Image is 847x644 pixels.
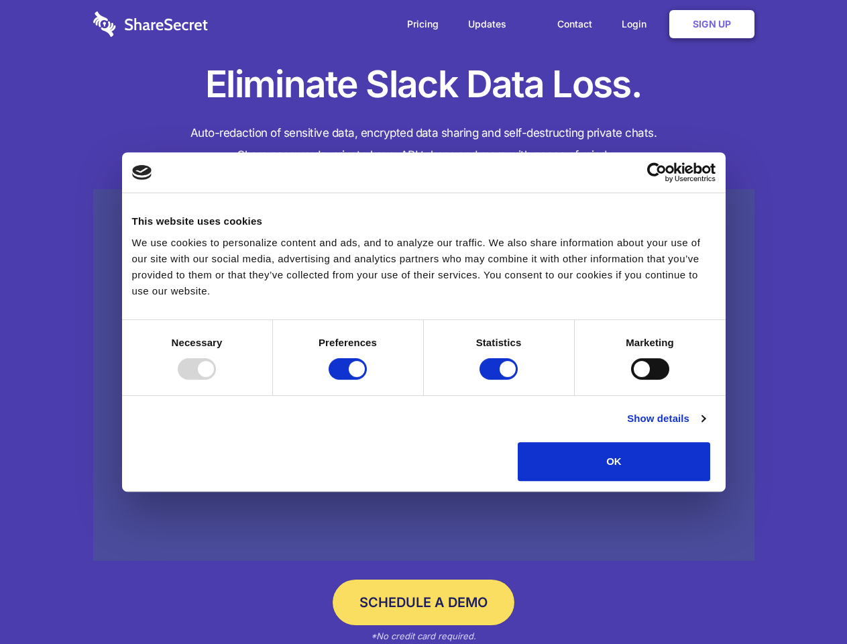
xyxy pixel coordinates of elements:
a: Usercentrics Cookiebot - opens in a new window [598,162,716,182]
a: Show details [627,411,705,427]
img: logo-wordmark-white-trans-d4663122ce5f474addd5e946df7df03e33cb6a1c49d2221995e7729f52c070b2.svg [93,11,208,37]
h1: Eliminate Slack Data Loss. [93,60,754,109]
strong: Statistics [476,337,522,348]
h4: Auto-redaction of sensitive data, encrypted data sharing and self-destructing private chats. Shar... [93,122,754,166]
a: Schedule a Demo [333,580,514,625]
div: We use cookies to personalize content and ads, and to analyze our traffic. We also share informat... [132,235,716,299]
strong: Preferences [319,337,377,348]
strong: Necessary [172,337,223,348]
a: Contact [544,3,606,45]
a: Login [608,3,667,45]
em: *No credit card required. [371,631,476,641]
a: Sign Up [669,10,754,38]
div: This website uses cookies [132,213,716,229]
strong: Marketing [626,337,674,348]
a: Pricing [394,3,452,45]
button: OK [518,442,710,481]
a: Wistia video thumbnail [93,189,754,561]
img: logo [132,165,152,180]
